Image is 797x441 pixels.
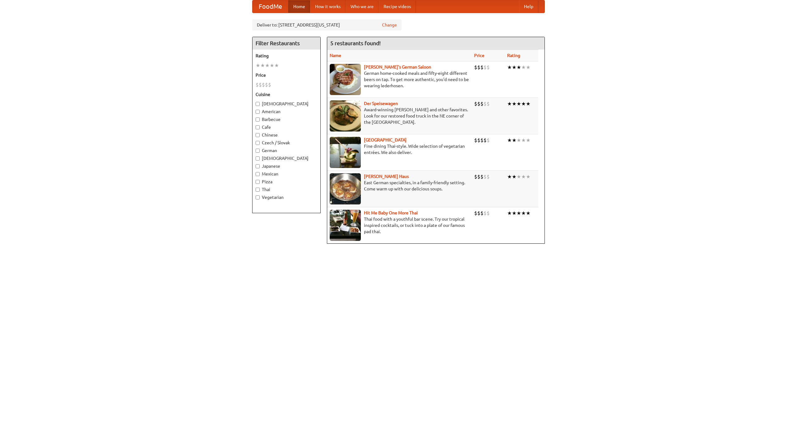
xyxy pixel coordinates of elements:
li: ★ [526,173,531,180]
li: ★ [256,62,260,69]
label: [DEMOGRAPHIC_DATA] [256,155,317,161]
input: Czech / Slovak [256,141,260,145]
li: ★ [521,173,526,180]
li: $ [474,100,477,107]
li: ★ [516,100,521,107]
li: $ [480,137,483,144]
li: ★ [512,173,516,180]
li: $ [480,173,483,180]
b: [GEOGRAPHIC_DATA] [364,137,407,142]
label: Czech / Slovak [256,140,317,146]
a: Who we are [346,0,379,13]
li: $ [474,210,477,217]
label: Japanese [256,163,317,169]
input: Barbecue [256,117,260,122]
li: ★ [507,137,512,144]
a: Name [330,53,341,58]
div: Deliver to: [STREET_ADDRESS][US_STATE] [252,19,402,31]
img: speisewagen.jpg [330,100,361,132]
img: satay.jpg [330,137,361,168]
img: babythai.jpg [330,210,361,241]
li: $ [262,81,265,88]
input: Pizza [256,180,260,184]
li: ★ [516,64,521,71]
li: ★ [512,100,516,107]
li: ★ [521,100,526,107]
input: [DEMOGRAPHIC_DATA] [256,156,260,161]
label: Barbecue [256,116,317,122]
img: kohlhaus.jpg [330,173,361,204]
input: Vegetarian [256,195,260,199]
a: Hit Me Baby One More Thai [364,210,418,215]
li: $ [483,210,487,217]
label: Vegetarian [256,194,317,200]
li: $ [487,210,490,217]
h5: Price [256,72,317,78]
h5: Cuisine [256,91,317,98]
input: American [256,110,260,114]
p: Thai food with a youthful bar scene. Try our tropical inspired cocktails, or tuck into a plate of... [330,216,469,235]
h4: Filter Restaurants [252,37,320,50]
li: $ [487,173,490,180]
li: ★ [516,137,521,144]
li: ★ [507,173,512,180]
li: $ [474,137,477,144]
label: Chinese [256,132,317,138]
li: $ [480,64,483,71]
li: $ [483,100,487,107]
li: ★ [507,210,512,217]
input: Mexican [256,172,260,176]
li: $ [268,81,271,88]
li: $ [265,81,268,88]
label: American [256,108,317,115]
li: ★ [526,137,531,144]
li: ★ [512,64,516,71]
label: Pizza [256,179,317,185]
p: German home-cooked meals and fifty-eight different beers on tap. To get more authentic, you'd nee... [330,70,469,89]
li: $ [477,64,480,71]
li: $ [487,100,490,107]
a: Recipe videos [379,0,416,13]
li: $ [477,100,480,107]
li: ★ [526,100,531,107]
li: ★ [260,62,265,69]
a: Change [382,22,397,28]
li: $ [256,81,259,88]
li: ★ [526,210,531,217]
label: Cafe [256,124,317,130]
li: ★ [507,100,512,107]
a: How it works [310,0,346,13]
li: ★ [274,62,279,69]
input: Cafe [256,125,260,129]
li: ★ [270,62,274,69]
h5: Rating [256,53,317,59]
label: Thai [256,186,317,193]
img: esthers.jpg [330,64,361,95]
a: FoodMe [252,0,288,13]
label: German [256,147,317,154]
li: ★ [526,64,531,71]
li: $ [483,64,487,71]
ng-pluralize: 5 restaurants found! [330,40,381,46]
label: Mexican [256,171,317,177]
a: [PERSON_NAME] Haus [364,174,409,179]
p: Award-winning [PERSON_NAME] and other favorites. Look for our restored food truck in the NE corne... [330,107,469,125]
li: $ [487,64,490,71]
li: $ [477,210,480,217]
p: East German specialties, in a family-friendly setting. Come warm up with our delicious soups. [330,180,469,192]
li: ★ [521,64,526,71]
li: ★ [521,137,526,144]
li: $ [474,173,477,180]
a: [PERSON_NAME]'s German Saloon [364,65,431,70]
li: $ [477,173,480,180]
input: Chinese [256,133,260,137]
input: Japanese [256,164,260,168]
a: Price [474,53,484,58]
li: $ [483,173,487,180]
li: ★ [512,137,516,144]
li: ★ [507,64,512,71]
a: Rating [507,53,520,58]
